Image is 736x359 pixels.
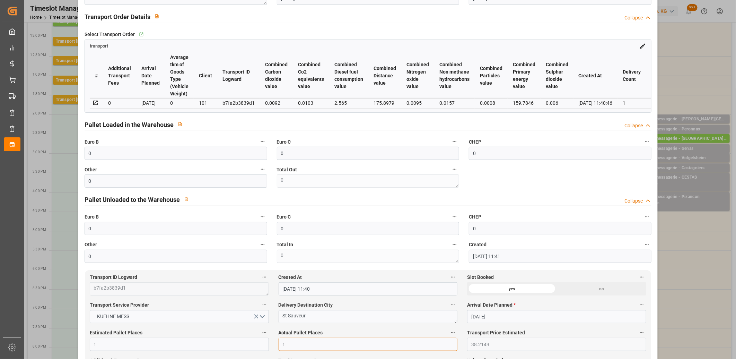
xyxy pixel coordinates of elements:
[467,329,525,336] span: Transport Price Estimated
[374,99,396,107] div: 175.8979
[174,118,187,131] button: View description
[573,53,618,98] th: Created At
[623,99,641,107] div: 1
[624,197,643,205] div: Collapse
[469,250,651,263] input: DD-MM-YYYY HH:MM
[618,53,646,98] th: Delivery Count
[439,99,470,107] div: 0.0157
[260,273,269,282] button: Transport ID Logward
[279,329,323,336] span: Actual Pallet Places
[450,165,459,174] button: Total Out
[94,313,133,320] span: KUEHNE MESS
[108,99,131,107] div: 0
[469,213,481,221] span: CHEP
[90,43,108,49] a: transport
[150,10,164,23] button: View description
[136,53,165,98] th: Arrival Date Planned
[90,282,269,296] textarea: b7fa2b3839d1
[637,300,646,309] button: Arrival Date Planned *
[469,241,487,248] span: Created
[434,53,475,98] th: Combined Non methane hydrocarbons value
[90,301,149,309] span: Transport Service Provider
[277,166,297,173] span: Total Out
[541,53,573,98] th: Combined Sulphur dioxide value
[85,31,135,38] span: Select Transport Order
[448,300,457,309] button: Delivery Destination City
[260,53,293,98] th: Combined Carbon dioxide value
[170,99,189,107] div: 0
[406,99,429,107] div: 0.0095
[279,310,458,323] textarea: St Sauveur
[90,274,137,281] span: Transport ID Logward
[513,99,535,107] div: 159.7846
[277,138,291,146] span: Euro C
[450,212,459,221] button: Euro C
[165,53,194,98] th: Average tkm of Goods Type (Vehicle Weight)
[265,99,288,107] div: 0.0092
[85,138,99,146] span: Euro B
[450,137,459,146] button: Euro C
[141,99,160,107] div: [DATE]
[260,300,269,309] button: Transport Service Provider
[194,53,217,98] th: Client
[258,137,267,146] button: Euro B
[624,14,643,22] div: Collapse
[475,53,508,98] th: Combined Particles value
[579,99,613,107] div: [DATE] 11:40:46
[260,328,269,337] button: Estimated Pallet Places
[222,99,255,107] div: b7fa2b3839d1
[90,310,269,323] button: open menu
[293,53,329,98] th: Combined Co2 equivalents value
[467,282,557,296] div: yes
[279,282,458,296] input: DD-MM-YYYY HH:MM
[85,166,97,173] span: Other
[557,282,646,296] div: no
[258,165,267,174] button: Other
[368,53,401,98] th: Combined Distance value
[334,99,363,107] div: 2.565
[642,240,651,249] button: Created
[277,174,459,188] textarea: 0
[258,212,267,221] button: Euro B
[401,53,434,98] th: Combined Nitrogen oxide value
[85,195,180,204] h2: Pallet Unloaded to the Warehouse
[85,241,97,248] span: Other
[277,213,291,221] span: Euro C
[467,310,646,323] input: DD-MM-YYYY
[637,273,646,282] button: Slot Booked
[467,301,516,309] span: Arrival Date Planned
[258,240,267,249] button: Other
[277,250,459,263] textarea: 0
[217,53,260,98] th: Transport ID Logward
[90,44,108,49] span: transport
[448,328,457,337] button: Actual Pallet Places
[277,241,293,248] span: Total In
[329,53,368,98] th: Combined Diesel fuel consumption value
[448,273,457,282] button: Created At
[180,193,193,206] button: View description
[85,12,150,22] h2: Transport Order Details
[637,328,646,337] button: Transport Price Estimated
[624,122,643,129] div: Collapse
[103,53,136,98] th: Additional Transport Fees
[646,53,682,98] th: Delivery Destination City
[546,99,568,107] div: 0.006
[279,274,302,281] span: Created At
[508,53,541,98] th: Combined Primary energy value
[90,53,103,98] th: #
[85,120,174,129] h2: Pallet Loaded in the Warehouse
[450,240,459,249] button: Total In
[642,137,651,146] button: CHEP
[85,213,99,221] span: Euro B
[467,274,494,281] span: Slot Booked
[90,329,142,336] span: Estimated Pallet Places
[298,99,324,107] div: 0.0103
[469,138,481,146] span: CHEP
[279,301,333,309] span: Delivery Destination City
[480,99,502,107] div: 0.0008
[642,212,651,221] button: CHEP
[199,99,212,107] div: 101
